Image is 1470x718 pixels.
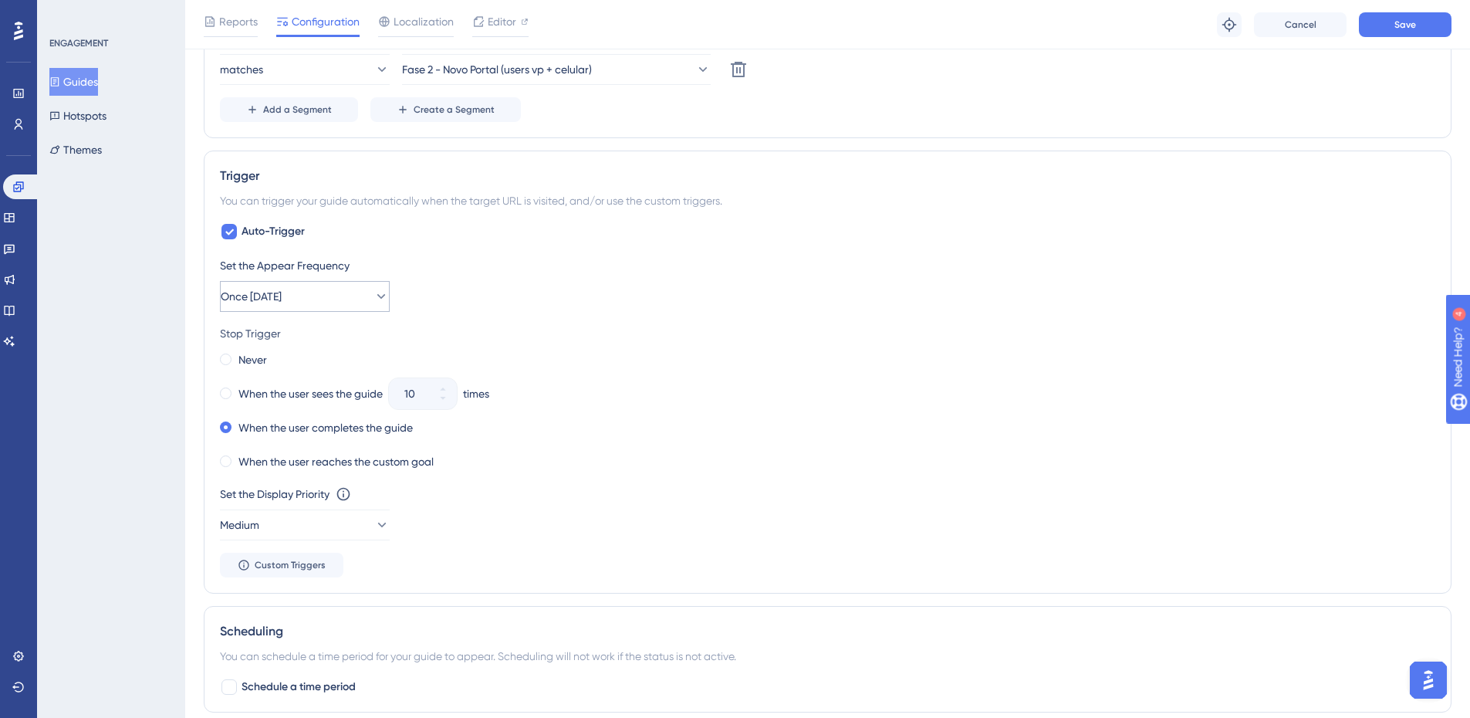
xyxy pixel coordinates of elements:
[220,553,343,577] button: Custom Triggers
[370,97,521,122] button: Create a Segment
[36,4,96,22] span: Need Help?
[488,12,516,31] span: Editor
[402,54,711,85] button: Fase 2 - Novo Portal (users vp + celular)
[49,136,102,164] button: Themes
[220,516,259,534] span: Medium
[49,37,108,49] div: ENGAGEMENT
[242,222,305,241] span: Auto-Trigger
[220,97,358,122] button: Add a Segment
[238,351,267,369] label: Never
[1254,12,1347,37] button: Cancel
[220,54,390,85] button: matches
[49,102,106,130] button: Hotspots
[220,622,1435,641] div: Scheduling
[238,384,383,403] label: When the user sees the guide
[238,418,413,437] label: When the user completes the guide
[220,647,1435,666] div: You can schedule a time period for your guide to appear. Scheduling will not work if the status i...
[1405,657,1451,703] iframe: UserGuiding AI Assistant Launcher
[220,324,1435,343] div: Stop Trigger
[220,256,1435,275] div: Set the Appear Frequency
[220,485,329,503] div: Set the Display Priority
[1394,19,1416,31] span: Save
[220,191,1435,210] div: You can trigger your guide automatically when the target URL is visited, and/or use the custom tr...
[220,167,1435,185] div: Trigger
[394,12,454,31] span: Localization
[263,103,332,116] span: Add a Segment
[255,559,326,571] span: Custom Triggers
[242,678,356,696] span: Schedule a time period
[402,60,592,79] span: Fase 2 - Novo Portal (users vp + celular)
[49,68,98,96] button: Guides
[1285,19,1316,31] span: Cancel
[292,12,360,31] span: Configuration
[107,8,112,20] div: 4
[221,287,282,306] span: Once [DATE]
[220,60,263,79] span: matches
[219,12,258,31] span: Reports
[414,103,495,116] span: Create a Segment
[220,510,390,540] button: Medium
[238,452,434,471] label: When the user reaches the custom goal
[1359,12,1451,37] button: Save
[220,281,390,312] button: Once [DATE]
[463,384,489,403] div: times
